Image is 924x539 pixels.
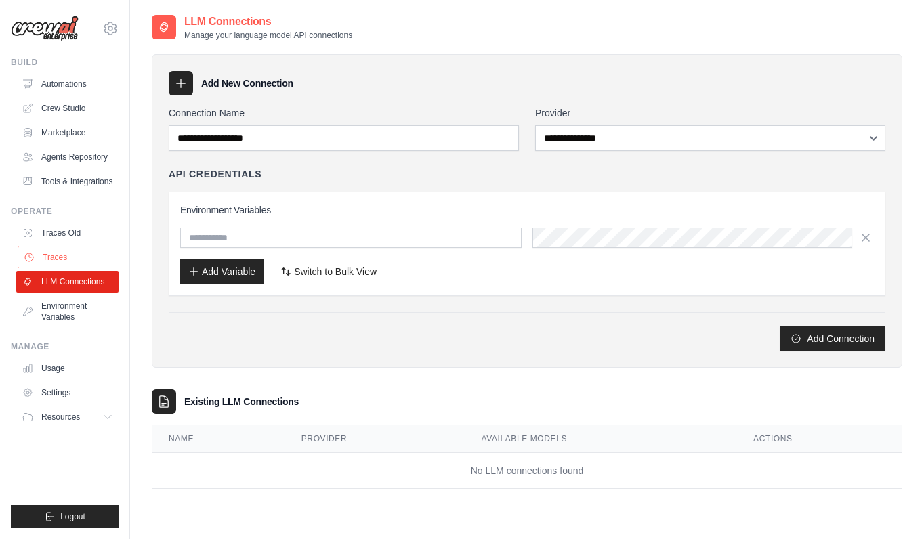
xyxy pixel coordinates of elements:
th: Available Models [465,425,737,453]
a: Marketplace [16,122,119,144]
h3: Environment Variables [180,203,874,217]
span: Logout [60,511,85,522]
h4: API Credentials [169,167,261,181]
th: Name [152,425,285,453]
button: Add Variable [180,259,264,284]
p: Manage your language model API connections [184,30,352,41]
h2: LLM Connections [184,14,352,30]
span: Switch to Bulk View [294,265,377,278]
a: Traces [18,246,120,268]
td: No LLM connections found [152,453,902,489]
a: Usage [16,358,119,379]
a: Environment Variables [16,295,119,328]
div: Build [11,57,119,68]
th: Actions [737,425,902,453]
th: Provider [285,425,465,453]
a: Traces Old [16,222,119,244]
label: Connection Name [169,106,519,120]
img: Logo [11,16,79,41]
a: Tools & Integrations [16,171,119,192]
button: Switch to Bulk View [272,259,385,284]
div: Operate [11,206,119,217]
h3: Existing LLM Connections [184,395,299,408]
label: Provider [535,106,885,120]
div: Manage [11,341,119,352]
button: Resources [16,406,119,428]
a: Crew Studio [16,98,119,119]
a: Automations [16,73,119,95]
a: LLM Connections [16,271,119,293]
span: Resources [41,412,80,423]
a: Agents Repository [16,146,119,168]
button: Add Connection [780,326,885,351]
h3: Add New Connection [201,77,293,90]
a: Settings [16,382,119,404]
button: Logout [11,505,119,528]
